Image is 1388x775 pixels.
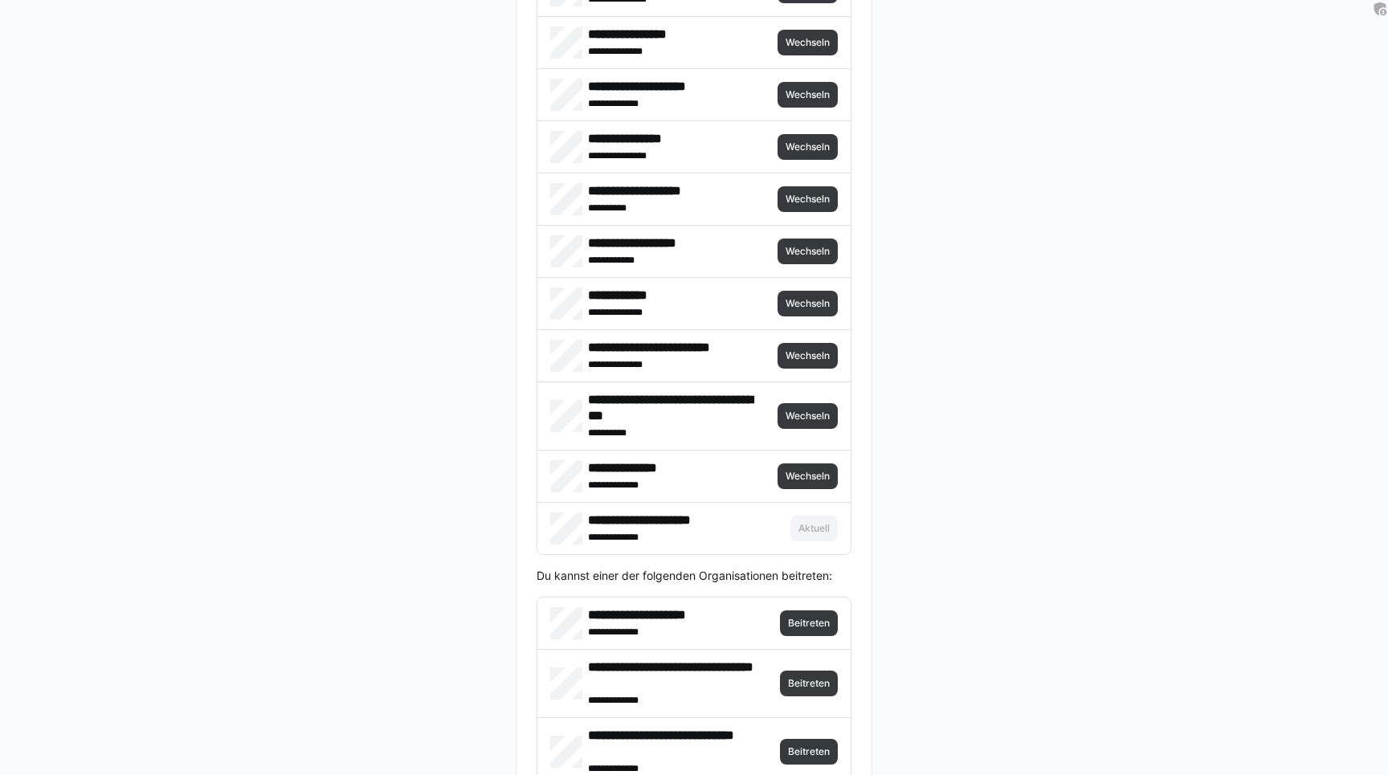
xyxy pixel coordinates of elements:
span: Wechseln [784,193,831,206]
span: Aktuell [797,522,831,535]
button: Wechseln [778,403,838,429]
button: Beitreten [780,671,838,696]
span: Wechseln [784,88,831,101]
button: Wechseln [778,30,838,55]
span: Wechseln [784,470,831,483]
span: Beitreten [786,677,831,690]
span: Beitreten [786,617,831,630]
span: Wechseln [784,297,831,310]
button: Beitreten [780,610,838,636]
span: Wechseln [784,410,831,422]
button: Wechseln [778,291,838,316]
span: Wechseln [784,349,831,362]
span: Wechseln [784,245,831,258]
button: Wechseln [778,343,838,369]
button: Aktuell [790,516,838,541]
span: Wechseln [784,36,831,49]
button: Wechseln [778,134,838,160]
button: Wechseln [778,463,838,489]
button: Beitreten [780,739,838,765]
span: Wechseln [784,141,831,153]
span: Beitreten [786,745,831,758]
button: Wechseln [778,186,838,212]
button: Wechseln [778,239,838,264]
button: Wechseln [778,82,838,108]
p: Du kannst einer der folgenden Organisationen beitreten: [537,568,851,584]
